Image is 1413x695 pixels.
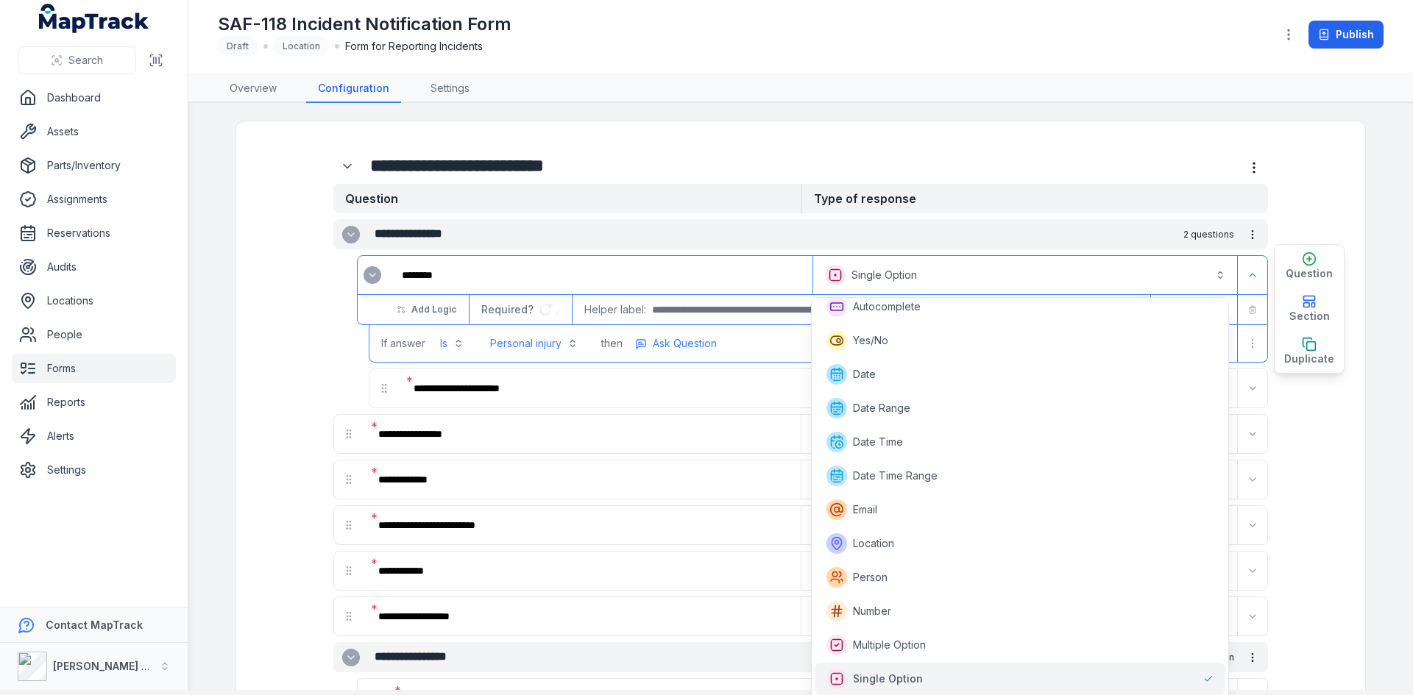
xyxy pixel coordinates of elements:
span: Section [1289,309,1330,324]
button: Section [1275,288,1344,330]
span: Yes/No [853,333,888,348]
span: Single Option [853,671,923,686]
span: Question [1286,266,1333,281]
button: Add Logic [387,297,466,322]
span: Number [853,604,891,619]
span: Date [853,367,876,382]
button: Question [1275,245,1344,288]
span: Location [853,536,894,551]
span: Date Range [853,401,910,416]
input: :r5a:-form-item-label [539,304,560,316]
span: Duplicate [1284,352,1334,366]
span: Person [853,570,888,585]
span: Email [853,502,877,517]
span: Add Logic [411,304,456,316]
span: Multiple Option [853,638,926,652]
span: Helper label: [584,302,646,317]
span: Required? [481,303,539,316]
button: Single Option [816,259,1234,291]
span: Date Time Range [853,468,938,483]
span: Date Time [853,435,903,449]
span: Autocomplete [853,299,921,314]
button: Duplicate [1275,330,1344,373]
